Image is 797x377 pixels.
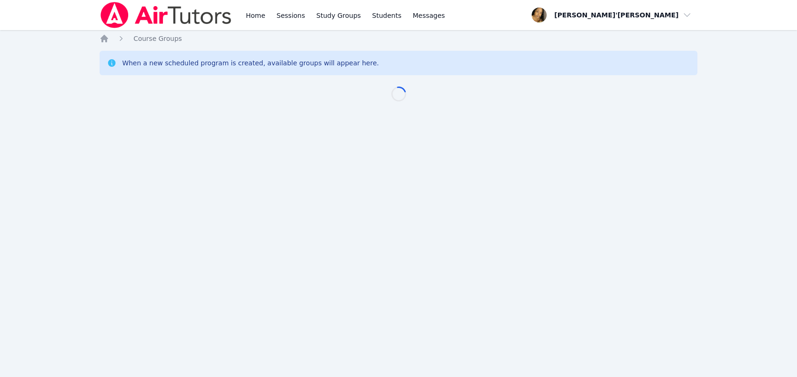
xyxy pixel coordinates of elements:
[413,11,445,20] span: Messages
[122,58,379,68] div: When a new scheduled program is created, available groups will appear here.
[100,2,232,28] img: Air Tutors
[133,34,182,43] a: Course Groups
[100,34,697,43] nav: Breadcrumb
[133,35,182,42] span: Course Groups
